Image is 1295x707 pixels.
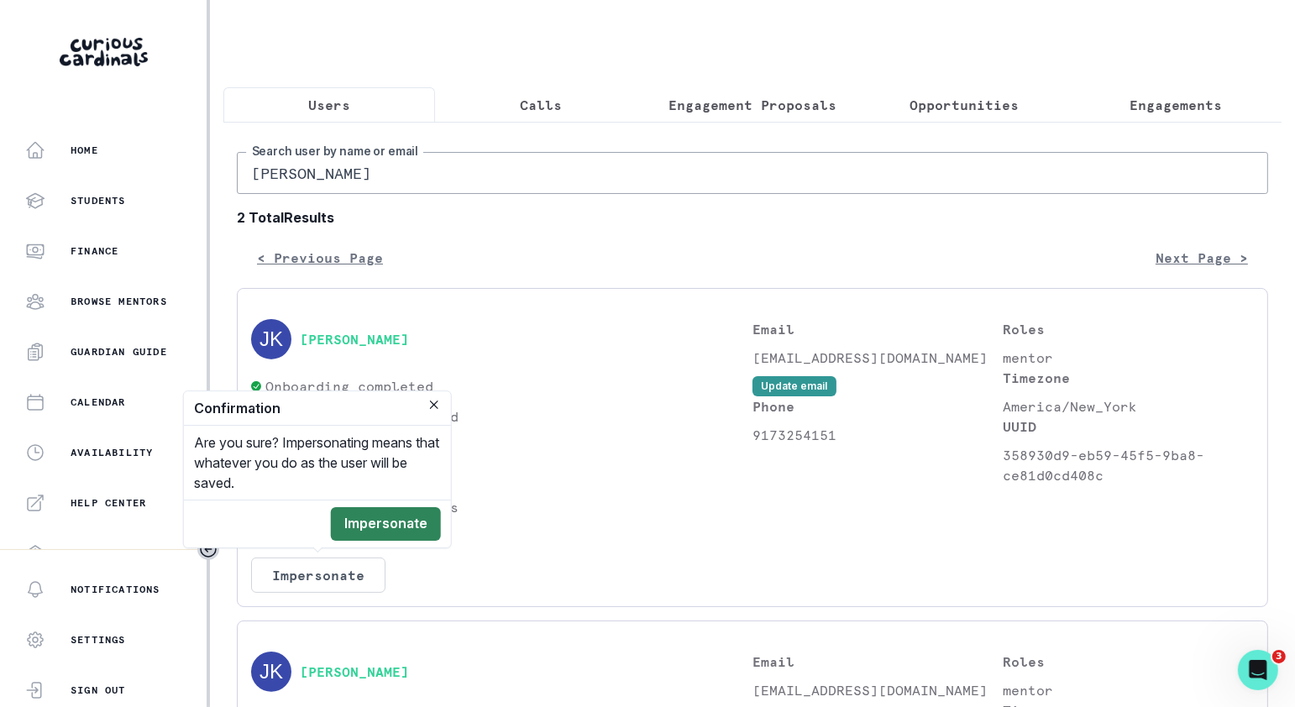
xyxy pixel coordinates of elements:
[71,633,126,647] p: Settings
[752,425,1004,445] p: 9173254151
[71,395,126,409] p: Calendar
[424,395,444,415] button: Close
[300,331,409,348] button: [PERSON_NAME]
[265,376,433,396] p: Onboarding completed
[71,446,153,459] p: Availability
[1004,396,1255,416] p: America/New_York
[184,391,451,426] header: Confirmation
[71,583,160,596] p: Notifications
[1130,95,1222,115] p: Engagements
[520,95,562,115] p: Calls
[197,538,219,560] button: Toggle sidebar
[1004,319,1255,339] p: Roles
[1004,652,1255,672] p: Roles
[1004,348,1255,368] p: mentor
[184,426,451,500] div: Are you sure? Impersonating means that whatever you do as the user will be saved.
[71,244,118,258] p: Finance
[251,558,385,593] button: Impersonate
[668,95,836,115] p: Engagement Proposals
[237,207,1268,228] b: 2 Total Results
[1004,445,1255,485] p: 358930d9-eb59-45f5-9ba8-ce81d0cd408c
[71,144,98,157] p: Home
[71,295,167,308] p: Browse Mentors
[71,547,195,560] p: Curriculum Library
[71,683,126,697] p: Sign Out
[71,345,167,359] p: Guardian Guide
[1135,241,1268,275] button: Next Page >
[71,194,126,207] p: Students
[251,319,291,359] img: svg
[1272,650,1286,663] span: 3
[1004,680,1255,700] p: mentor
[251,652,291,692] img: svg
[752,396,1004,416] p: Phone
[752,348,1004,368] p: [EMAIL_ADDRESS][DOMAIN_NAME]
[1004,416,1255,437] p: UUID
[752,652,1004,672] p: Email
[910,95,1019,115] p: Opportunities
[752,319,1004,339] p: Email
[1004,368,1255,388] p: Timezone
[752,376,836,396] button: Update email
[237,241,403,275] button: < Previous Page
[60,38,148,66] img: Curious Cardinals Logo
[1238,650,1278,690] iframe: Intercom live chat
[331,507,441,541] button: Impersonate
[308,95,350,115] p: Users
[71,496,146,510] p: Help Center
[300,663,409,680] button: [PERSON_NAME]
[752,680,1004,700] p: [EMAIL_ADDRESS][DOMAIN_NAME]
